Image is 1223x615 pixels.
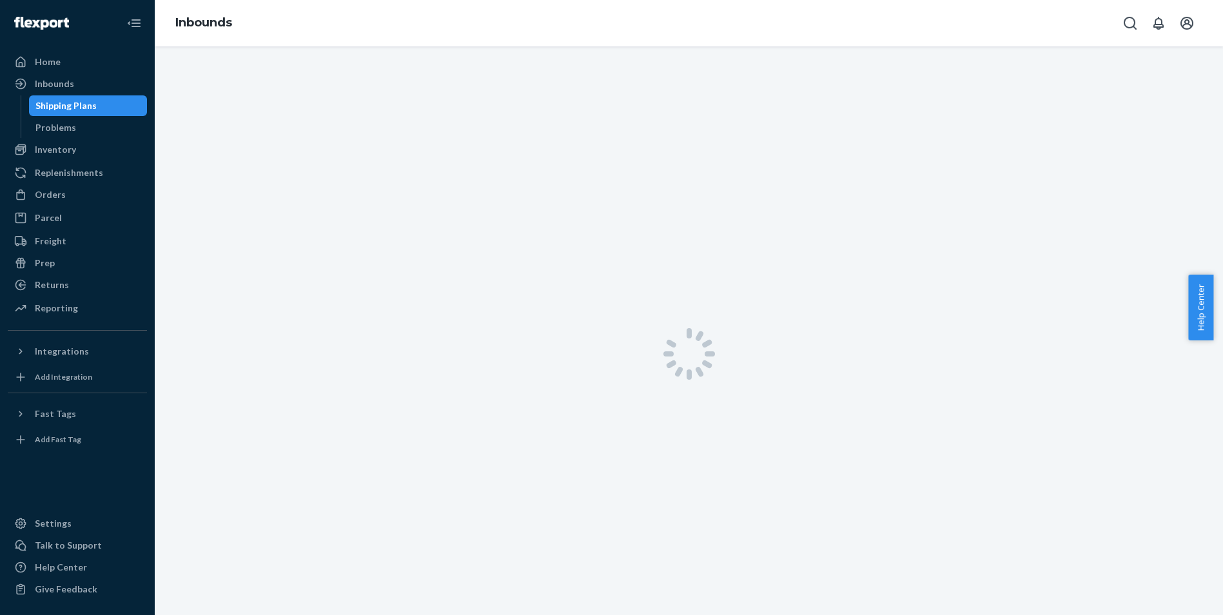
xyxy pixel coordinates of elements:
[8,429,147,450] a: Add Fast Tag
[8,275,147,295] a: Returns
[8,73,147,94] a: Inbounds
[35,166,103,179] div: Replenishments
[35,407,76,420] div: Fast Tags
[35,517,72,530] div: Settings
[8,513,147,534] a: Settings
[35,211,62,224] div: Parcel
[35,235,66,248] div: Freight
[121,10,147,36] button: Close Navigation
[8,253,147,273] a: Prep
[1117,10,1143,36] button: Open Search Box
[35,371,92,382] div: Add Integration
[8,535,147,556] button: Talk to Support
[35,583,97,596] div: Give Feedback
[35,188,66,201] div: Orders
[8,557,147,578] a: Help Center
[35,539,102,552] div: Talk to Support
[35,278,69,291] div: Returns
[35,121,76,134] div: Problems
[35,55,61,68] div: Home
[8,579,147,600] button: Give Feedback
[14,17,69,30] img: Flexport logo
[1174,10,1200,36] button: Open account menu
[8,231,147,251] a: Freight
[1146,10,1171,36] button: Open notifications
[8,162,147,183] a: Replenishments
[8,298,147,318] a: Reporting
[8,341,147,362] button: Integrations
[8,52,147,72] a: Home
[8,404,147,424] button: Fast Tags
[35,434,81,445] div: Add Fast Tag
[35,143,76,156] div: Inventory
[29,95,148,116] a: Shipping Plans
[35,77,74,90] div: Inbounds
[1188,275,1213,340] button: Help Center
[35,99,97,112] div: Shipping Plans
[165,5,242,42] ol: breadcrumbs
[8,208,147,228] a: Parcel
[35,345,89,358] div: Integrations
[8,139,147,160] a: Inventory
[175,15,232,30] a: Inbounds
[29,117,148,138] a: Problems
[35,302,78,315] div: Reporting
[35,257,55,269] div: Prep
[35,561,87,574] div: Help Center
[8,184,147,205] a: Orders
[8,367,147,387] a: Add Integration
